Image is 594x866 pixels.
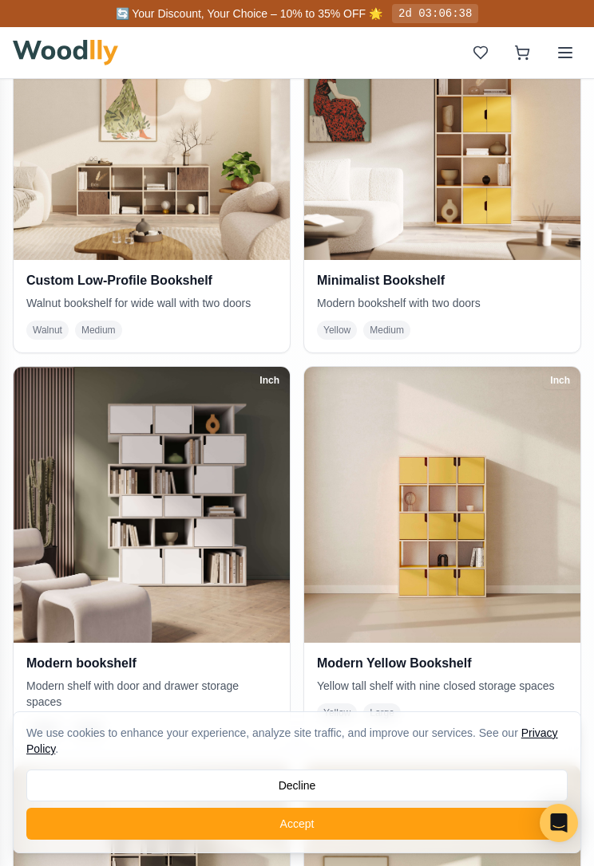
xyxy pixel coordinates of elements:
[543,372,577,389] div: Inch
[363,321,410,340] span: Medium
[392,4,478,23] div: 2d 03:06:38
[317,703,357,722] span: Yellow
[26,725,568,757] div: We use cookies to enhance your experience, analyze site traffic, and improve our services. See our .
[14,367,290,643] img: Modern bookshelf
[304,367,580,643] img: Modern Yellow Bookshelf
[252,372,287,389] div: Inch
[26,678,277,710] p: Modern shelf with door and drawer storage spaces
[317,655,568,671] h3: Modern Yellow Bookshelf
[75,321,122,340] span: Medium
[26,321,69,340] span: Walnut
[317,295,568,311] p: Modern bookshelf with two doors
[26,273,277,289] h3: Custom Low-Profile Bookshelf
[13,40,118,65] img: Woodlly
[116,7,382,20] span: 🔄 Your Discount, Your Choice – 10% to 35% OFF 🌟
[363,703,401,722] span: Large
[317,273,568,289] h3: Minimalist Bookshelf
[26,655,277,671] h3: Modern bookshelf
[26,295,277,311] p: Walnut bookshelf for wide wall with two doors
[26,770,568,801] button: Decline
[317,321,357,340] span: Yellow
[26,808,568,840] button: Accept
[540,804,578,842] div: Open Intercom Messenger
[317,678,568,694] p: Yellow tall shelf with nine closed storage spaces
